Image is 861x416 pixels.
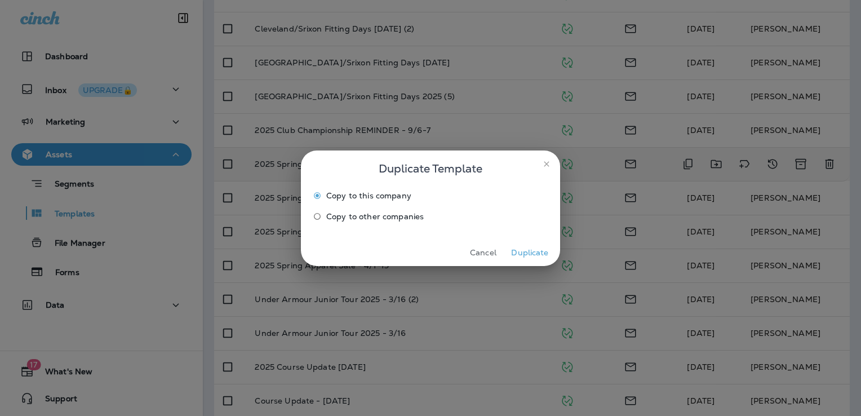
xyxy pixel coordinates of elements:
span: Copy to this company [326,191,411,200]
button: Cancel [462,244,504,262]
span: Copy to other companies [326,212,424,221]
span: Duplicate Template [379,160,482,178]
button: Duplicate [509,244,551,262]
button: close [538,155,556,173]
